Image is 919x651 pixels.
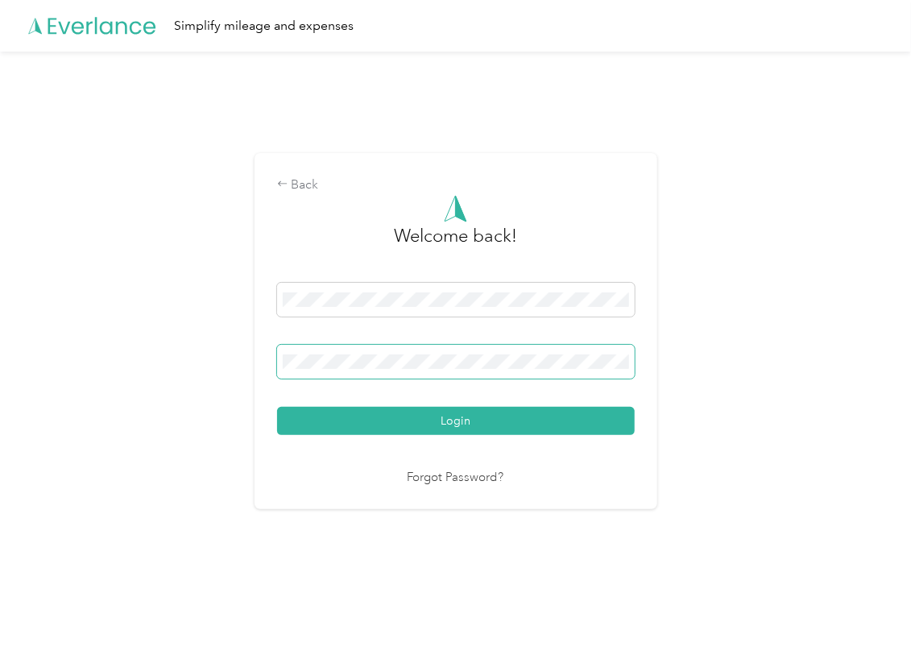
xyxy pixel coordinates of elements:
[394,222,517,266] h3: greeting
[829,561,919,651] iframe: Everlance-gr Chat Button Frame
[277,176,635,195] div: Back
[174,16,354,36] div: Simplify mileage and expenses
[277,407,635,435] button: Login
[408,469,504,487] a: Forgot Password?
